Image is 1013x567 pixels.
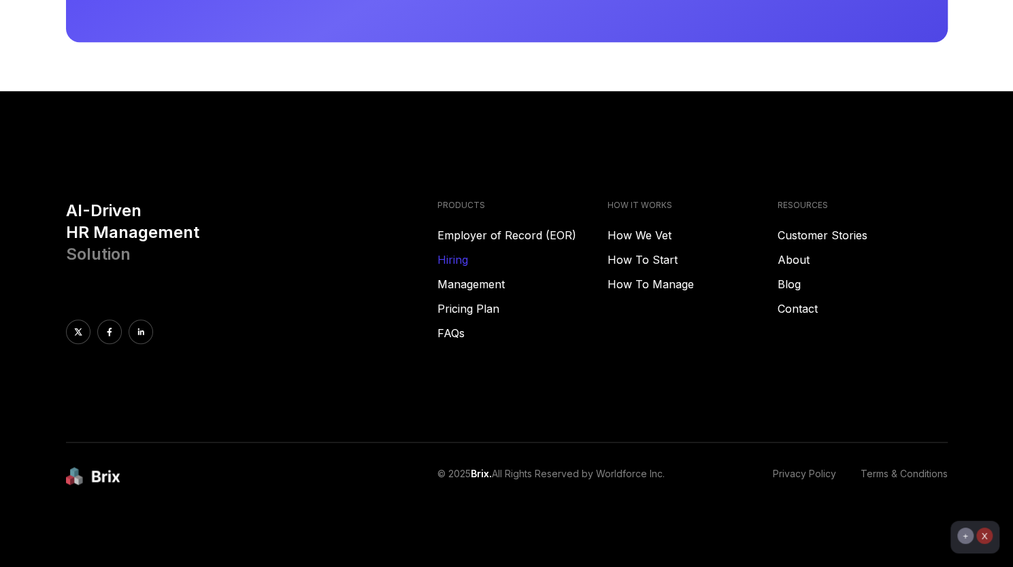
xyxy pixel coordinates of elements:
[437,200,608,211] h4: PRODUCTS
[778,227,948,243] a: Customer Stories
[437,276,608,292] a: Management
[66,200,427,265] h3: AI-Driven HR Management
[437,300,608,317] a: Pricing Plan
[437,325,608,341] a: FAQs
[778,300,948,317] a: Contact
[778,200,948,211] h4: RESOURCES
[608,227,778,243] a: How We Vet
[437,252,608,268] a: Hiring
[778,276,948,292] a: Blog
[471,468,492,479] span: Brix.
[773,467,836,485] a: Privacy Policy
[608,252,778,268] a: How To Start
[437,227,608,243] a: Employer of Record (EOR)
[437,467,665,485] p: © 2025 All Rights Reserved by Worldforce Inc.
[66,244,131,264] span: Solution
[861,467,948,485] a: Terms & Conditions
[608,200,778,211] h4: HOW IT WORKS
[608,276,778,292] a: How To Manage
[66,467,120,485] img: brix
[778,252,948,268] a: About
